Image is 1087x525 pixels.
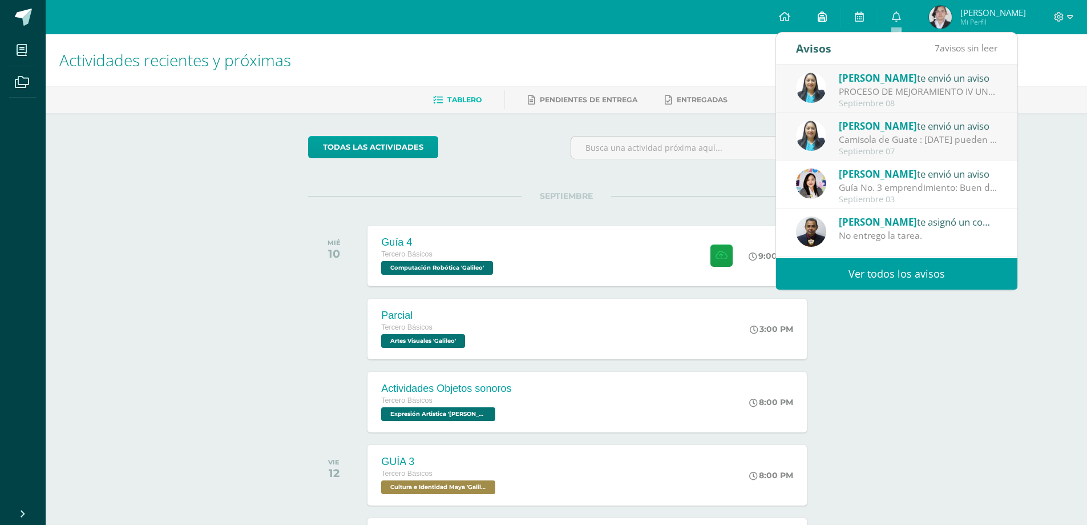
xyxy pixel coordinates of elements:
div: Septiembre 03 [839,195,997,205]
div: No entrego la tarea. [839,229,997,242]
img: b39acb9233a3ac3163c44be5a56bc5c9.png [796,217,826,247]
a: todas las Actividades [308,136,438,158]
span: Computación Robótica 'Galileo' [381,261,493,275]
div: 8:00 PM [749,470,793,480]
img: 49168807a2b8cca0ef2119beca2bd5ad.png [796,121,826,151]
span: Pendientes de entrega [540,95,637,104]
div: MIÉ [328,239,341,247]
div: te envió un aviso [839,70,997,85]
span: SEPTIEMBRE [522,191,611,201]
div: 3:00 PM [750,324,793,334]
div: PROCESO DE MEJORAMIENTO IV UNIDAD: Bendiciones a cada uno El día de hoy estará disponible el comp... [839,85,997,98]
div: Septiembre 08 [839,99,997,109]
span: Tercero Básicos [381,323,433,331]
div: te asignó un comentario en 'Cinemática' para 'Fìsica Fundamental' [839,214,997,229]
input: Busca una actividad próxima aquí... [571,137,824,159]
img: f0bd94f234a301883268530699e3afd0.png [929,6,952,29]
div: te envió un aviso [839,118,997,133]
div: 10 [328,247,341,261]
div: Septiembre 07 [839,147,997,157]
span: Actividades recientes y próximas [59,49,291,71]
span: Artes Visuales 'Galileo' [381,334,465,348]
span: Tercero Básicos [381,470,433,478]
div: Avisos [796,33,831,64]
div: Parcial [381,310,468,322]
span: [PERSON_NAME] [839,215,917,229]
span: 7 [935,42,940,54]
span: Mi Perfil [960,17,1026,27]
div: Guía No. 3 emprendimiento: Buen día, mañana deben traer guía No. 3 de emprendimiento impresa para... [839,181,997,194]
span: avisos sin leer [935,42,997,54]
img: 49168807a2b8cca0ef2119beca2bd5ad.png [796,73,826,103]
div: Camisola de Guate : Mañana pueden llegar con la playera de la selección siempre aportando su cola... [839,133,997,146]
div: te envió un aviso [839,166,997,181]
span: [PERSON_NAME] [839,71,917,85]
a: Ver todos los avisos [776,258,1017,290]
span: Tercero Básicos [381,250,433,258]
span: Expresión Artistica 'Galileo' [381,407,495,421]
a: Tablero [433,91,482,109]
div: 9:00 AM [749,251,793,261]
a: Pendientes de entrega [528,91,637,109]
div: Guía 4 [381,237,496,249]
span: Entregadas [677,95,728,104]
span: Tablero [447,95,482,104]
span: [PERSON_NAME] [839,167,917,181]
div: Actividades Objetos sonoros [381,383,511,395]
div: GUÍA 3 [381,456,498,468]
a: Entregadas [665,91,728,109]
div: 12 [328,466,340,480]
div: 8:00 PM [749,397,793,407]
div: VIE [328,458,340,466]
span: [PERSON_NAME] [839,119,917,133]
span: [PERSON_NAME] [960,7,1026,18]
img: b90181085311acfc4af352b3eb5c8d13.png [796,169,826,199]
span: Cultura e Identidad Maya 'Galileo' [381,480,495,494]
span: Tercero Básicos [381,396,433,404]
